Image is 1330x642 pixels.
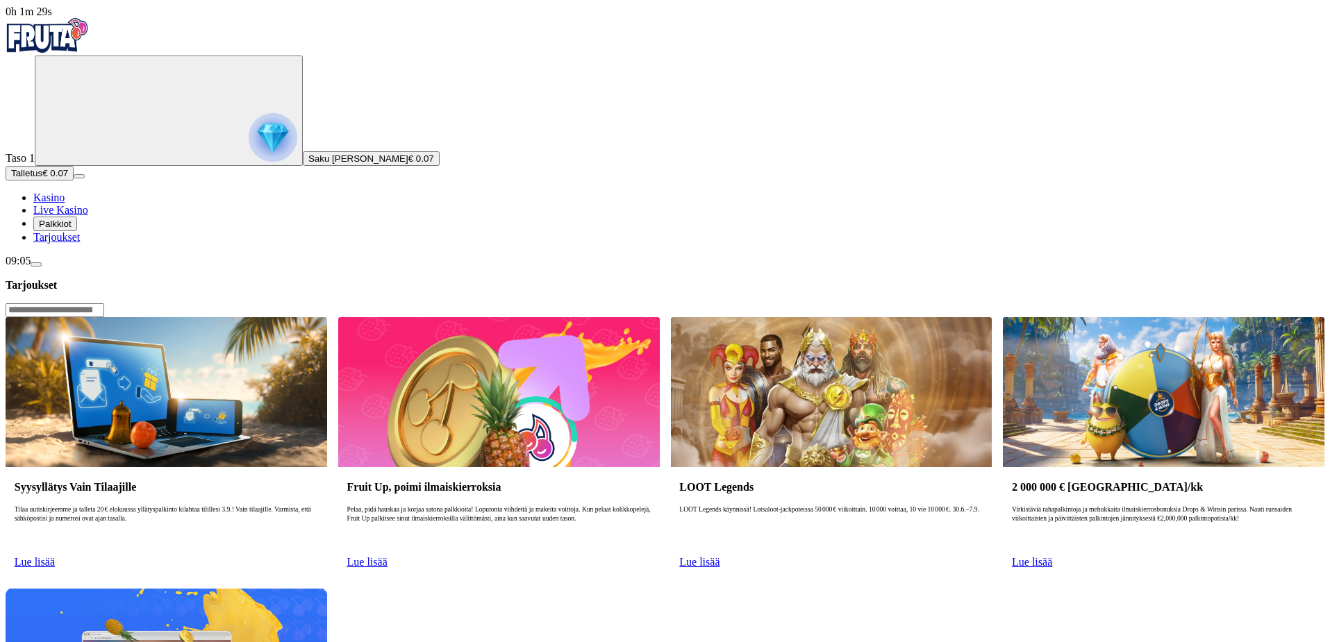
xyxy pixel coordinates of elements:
[6,18,1324,244] nav: Primary
[308,153,408,164] span: Saku [PERSON_NAME]
[679,556,720,568] a: Lue lisää
[6,192,1324,244] nav: Main menu
[6,43,89,55] a: Fruta
[347,505,651,550] p: Pelaa, pidä hauskaa ja korjaa satona palkkioita! Loputonta viihdettä ja makeita voittoja. Kun pel...
[338,317,660,467] img: Fruit Up, poimi ilmaiskierroksia
[33,204,88,216] a: Live Kasino
[303,151,440,166] button: Saku [PERSON_NAME]€ 0.07
[74,174,85,178] button: menu
[6,317,327,467] img: Syysyllätys Vain Tilaajille
[6,152,35,164] span: Taso 1
[6,18,89,53] img: Fruta
[33,192,65,203] a: Kasino
[39,219,72,229] span: Palkkiot
[6,278,1324,292] h3: Tarjoukset
[679,505,983,550] p: LOOT Legends käynnissä! Lotsaloot‑jackpoteissa 50 000 € viikoittain. 10 000 voittaa, 10 vie 10 00...
[6,166,74,180] button: Talletusplus icon€ 0.07
[408,153,434,164] span: € 0.07
[15,556,55,568] a: Lue lisää
[42,168,68,178] span: € 0.07
[679,480,983,493] h3: LOOT Legends
[249,113,297,162] img: reward progress
[1003,317,1324,467] img: 2 000 000 € Palkintopotti/kk
[6,303,104,317] input: Search
[347,480,651,493] h3: Fruit Up, poimi ilmaiskierroksia
[6,255,31,267] span: 09:05
[15,505,318,550] p: Tilaa uutiskirjeemme ja talleta 20 € elokuussa yllätyspalkinto kilahtaa tilillesi 3.9.! Vain tila...
[347,556,388,568] a: Lue lisää
[11,168,42,178] span: Talletus
[1012,505,1315,550] p: Virkistäviä rahapalkintoja ja mehukkaita ilmaiskierrosbonuksia Drops & Winsin parissa. Nauti runs...
[33,217,77,231] button: Palkkiot
[671,317,992,467] img: LOOT Legends
[1012,480,1315,493] h3: 2 000 000 € [GEOGRAPHIC_DATA]/kk
[15,480,318,493] h3: Syysyllätys Vain Tilaajille
[6,6,52,17] span: user session time
[31,262,42,267] button: menu
[1012,556,1052,568] a: Lue lisää
[35,56,303,166] button: reward progress
[33,231,80,243] a: Tarjoukset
